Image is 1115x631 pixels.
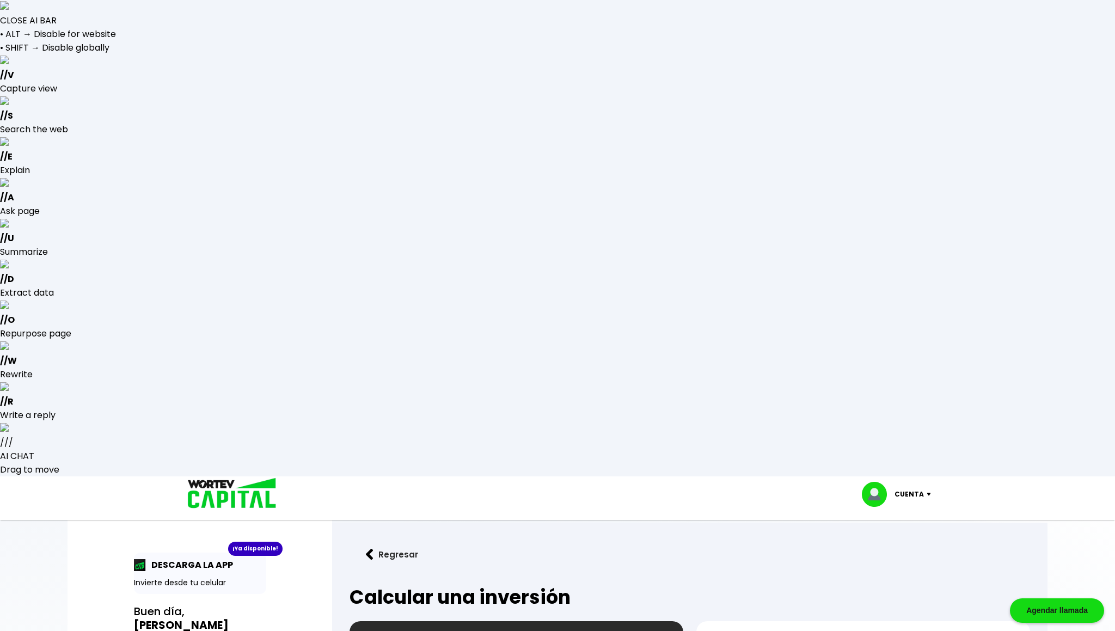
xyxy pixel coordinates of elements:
[228,542,283,556] div: ¡Ya disponible!
[350,540,434,569] button: Regresar
[134,559,146,571] img: app-icon
[924,493,939,496] img: icon-down
[134,577,266,589] p: Invierte desde tu celular
[895,486,924,503] p: Cuenta
[350,586,1030,608] h2: Calcular una inversión
[350,540,1030,569] a: flecha izquierdaRegresar
[176,476,280,512] img: logo_wortev_capital
[146,558,233,572] p: DESCARGA LA APP
[1010,598,1104,623] div: Agendar llamada
[862,482,895,507] img: profile-image
[366,549,373,560] img: flecha izquierda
